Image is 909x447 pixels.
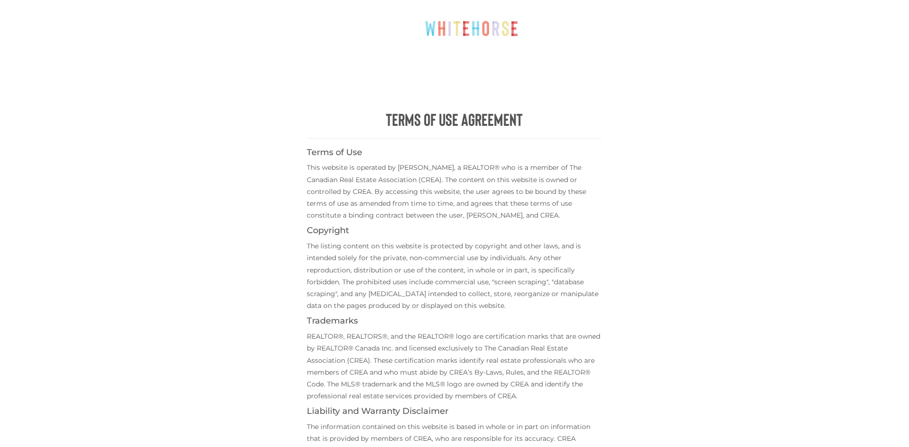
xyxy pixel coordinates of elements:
[278,58,382,77] a: Explore Whitehorse
[307,407,602,416] h4: Liability and Warranty Disclaimer
[194,58,715,77] nav: Menu
[626,58,681,77] a: Listings
[307,240,602,312] p: The listing content on this website is protected by copyright and other laws, and is intended sol...
[307,316,602,326] h4: Trademarks
[307,110,602,129] h1: Terms of Use Agreement
[307,148,602,158] h4: Terms of Use
[495,58,614,77] a: About [PERSON_NAME]
[394,58,433,77] a: Buy
[558,13,704,26] span: Call or Text [PERSON_NAME]: [PHONE_NUMBER]
[546,8,716,32] a: Call or Text [PERSON_NAME]: [PHONE_NUMBER]
[228,58,266,77] a: Home
[307,162,602,221] p: This website is operated by [PERSON_NAME], a REALTOR® who is a member of The Canadian Real Estate...
[445,58,483,77] a: Sell
[307,331,602,402] p: REALTOR®, REALTORS®, and the REALTOR® logo are certification marks that are owned by REALTOR® Can...
[307,226,602,236] h4: Copyright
